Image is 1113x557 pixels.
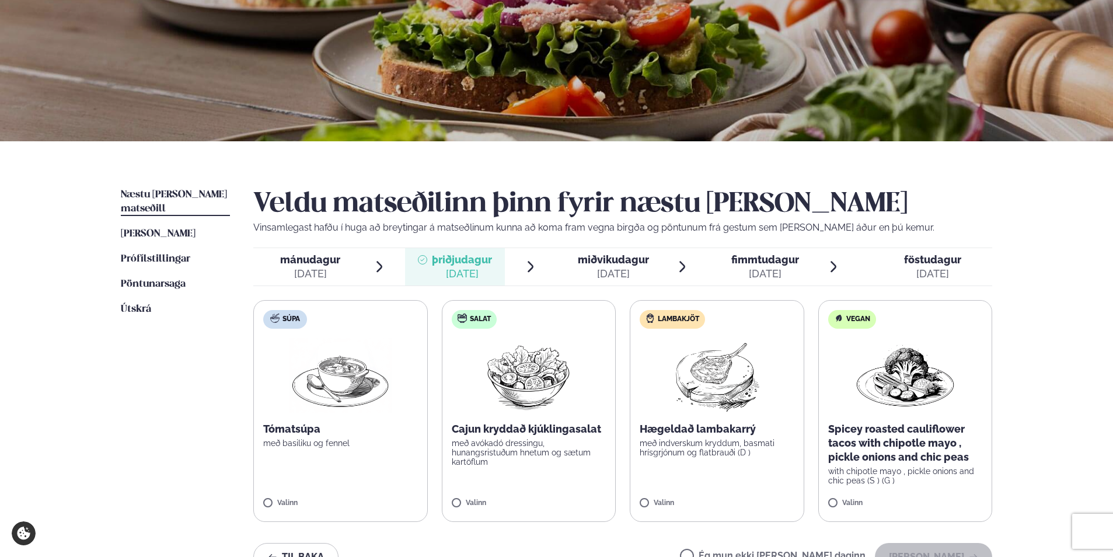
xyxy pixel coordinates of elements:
[477,338,580,413] img: Salad.png
[452,422,606,436] p: Cajun kryddað kjúklingasalat
[289,338,392,413] img: Soup.png
[578,253,649,266] span: miðvikudagur
[470,315,491,324] span: Salat
[121,304,151,314] span: Útskrá
[263,438,418,448] p: með basiliku og fennel
[121,188,230,216] a: Næstu [PERSON_NAME] matseðill
[846,315,870,324] span: Vegan
[731,267,799,281] div: [DATE]
[731,253,799,266] span: fimmtudagur
[904,267,961,281] div: [DATE]
[121,190,227,214] span: Næstu [PERSON_NAME] matseðill
[828,467,983,485] p: with chipotle mayo , pickle onions and chic peas (S ) (G )
[121,252,190,266] a: Prófílstillingar
[640,422,794,436] p: Hægeldað lambakarrý
[280,253,340,266] span: mánudagur
[640,438,794,457] p: með indverskum kryddum, basmati hrísgrjónum og flatbrauði (D )
[854,338,957,413] img: Vegan.png
[904,253,961,266] span: föstudagur
[121,277,186,291] a: Pöntunarsaga
[828,422,983,464] p: Spicey roasted cauliflower tacos with chipotle mayo , pickle onions and chic peas
[432,253,492,266] span: þriðjudagur
[270,314,280,323] img: soup.svg
[834,314,843,323] img: Vegan.svg
[12,521,36,545] a: Cookie settings
[121,229,196,239] span: [PERSON_NAME]
[280,267,340,281] div: [DATE]
[253,221,992,235] p: Vinsamlegast hafðu í huga að breytingar á matseðlinum kunna að koma fram vegna birgða og pöntunum...
[121,254,190,264] span: Prófílstillingar
[263,422,418,436] p: Tómatsúpa
[452,438,606,467] p: með avókadó dressingu, hunangsristuðum hnetum og sætum kartöflum
[121,279,186,289] span: Pöntunarsaga
[665,338,769,413] img: Lamb-Meat.png
[121,302,151,316] a: Útskrá
[646,314,655,323] img: Lamb.svg
[253,188,992,221] h2: Veldu matseðilinn þinn fyrir næstu [PERSON_NAME]
[578,267,649,281] div: [DATE]
[658,315,699,324] span: Lambakjöt
[282,315,300,324] span: Súpa
[432,267,492,281] div: [DATE]
[121,227,196,241] a: [PERSON_NAME]
[458,314,467,323] img: salad.svg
